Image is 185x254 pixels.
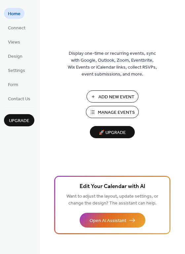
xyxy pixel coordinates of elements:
[94,128,131,137] span: 🚀 Upgrade
[90,126,135,138] button: 🚀 Upgrade
[87,90,138,103] button: Add New Event
[80,213,145,228] button: Open AI Assistant
[86,106,139,118] button: Manage Events
[4,22,29,33] a: Connect
[90,217,126,224] span: Open AI Assistant
[98,109,135,116] span: Manage Events
[8,25,25,32] span: Connect
[4,114,34,126] button: Upgrade
[8,39,20,46] span: Views
[4,36,24,47] a: Views
[8,67,25,74] span: Settings
[80,182,145,191] span: Edit Your Calendar with AI
[9,117,29,124] span: Upgrade
[8,96,30,103] span: Contact Us
[8,53,22,60] span: Design
[66,192,158,208] span: Want to adjust the layout, update settings, or change the design? The assistant can help.
[8,11,20,17] span: Home
[98,94,134,101] span: Add New Event
[4,65,29,76] a: Settings
[4,79,22,90] a: Form
[4,8,24,19] a: Home
[68,50,157,78] span: Display one-time or recurring events, sync with Google, Outlook, Zoom, Eventbrite, Wix Events or ...
[4,93,34,104] a: Contact Us
[8,81,18,88] span: Form
[4,50,26,61] a: Design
